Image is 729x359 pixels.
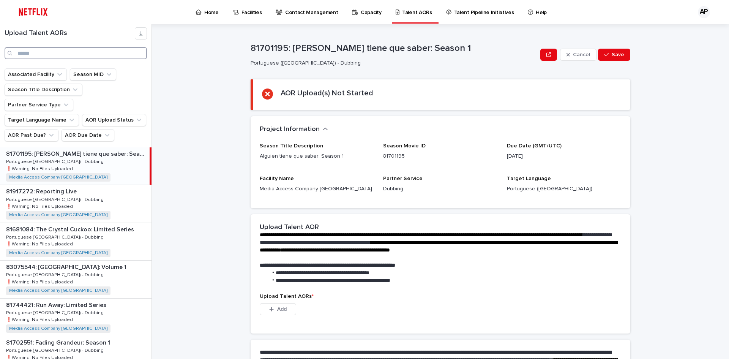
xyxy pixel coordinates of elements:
button: Season Title Description [5,84,82,96]
p: ❗️Warning: No Files Uploaded [6,278,74,285]
p: Portuguese ([GEOGRAPHIC_DATA]) - Dubbing [6,346,105,353]
p: Alguien tiene que saber: Season 1 [260,152,374,160]
button: AOR Upload Status [82,114,146,126]
p: 81701195: [PERSON_NAME] tiene que saber: Season 1 [6,149,148,158]
span: Season Title Description [260,143,323,149]
input: Search [5,47,147,59]
p: ❗️Warning: No Files Uploaded [6,316,74,323]
p: ❗️Warning: No Files Uploaded [6,240,74,247]
button: Project Information [260,125,328,134]
span: Season Movie ID [383,143,426,149]
h2: Upload Talent AOR [260,223,319,232]
p: Dubbing [383,185,497,193]
p: Portuguese ([GEOGRAPHIC_DATA]) - Dubbing [6,233,105,240]
p: 81744421: Run Away: Limited Series [6,300,108,309]
p: 81701195: [PERSON_NAME] tiene que saber: Season 1 [251,43,537,54]
a: Media Access Company [GEOGRAPHIC_DATA] [9,212,107,218]
span: Cancel [573,52,590,57]
p: 81917272: Reporting Live [6,187,78,195]
p: Portuguese ([GEOGRAPHIC_DATA]) - Dubbing [6,309,105,316]
button: Cancel [560,49,596,61]
p: Portuguese ([GEOGRAPHIC_DATA]) - Dubbing [6,196,105,202]
p: Media Access Company [GEOGRAPHIC_DATA] [260,185,374,193]
p: Portuguese ([GEOGRAPHIC_DATA]) - Dubbing [6,271,105,278]
button: Target Language Name [5,114,79,126]
h1: Upload Talent AORs [5,29,135,38]
span: Save [612,52,624,57]
span: Add [277,307,287,312]
p: 81681084: The Crystal Cuckoo: Limited Series [6,225,136,233]
button: Associated Facility [5,68,67,81]
a: Media Access Company [GEOGRAPHIC_DATA] [9,288,107,293]
div: AP [698,6,710,18]
span: Partner Service [383,176,423,181]
button: Partner Service Type [5,99,73,111]
button: AOR Past Due? [5,129,58,141]
span: Target Language [507,176,551,181]
span: Facility Name [260,176,294,181]
button: AOR Due Date [62,129,114,141]
span: Upload Talent AORs [260,294,314,299]
p: Portuguese ([GEOGRAPHIC_DATA]) [507,185,621,193]
p: 81701195 [383,152,497,160]
h2: AOR Upload(s) Not Started [281,89,373,98]
p: [DATE] [507,152,621,160]
button: Season MID [70,68,116,81]
p: ❗️Warning: No Files Uploaded [6,202,74,209]
img: ifQbXi3ZQGMSEF7WDB7W [15,5,51,20]
a: Media Access Company [GEOGRAPHIC_DATA] [9,326,107,331]
a: Media Access Company [GEOGRAPHIC_DATA] [9,250,107,256]
p: 83075544: [GEOGRAPHIC_DATA]: Volume 1 [6,262,128,271]
p: 81702551: Fading Grandeur: Season 1 [6,338,112,346]
button: Save [598,49,630,61]
p: ❗️Warning: No Files Uploaded [6,165,74,172]
h2: Project Information [260,125,320,134]
a: Media Access Company [GEOGRAPHIC_DATA] [9,175,107,180]
span: Due Date (GMT/UTC) [507,143,562,149]
p: Portuguese ([GEOGRAPHIC_DATA]) - Dubbing [6,158,105,164]
p: Portuguese ([GEOGRAPHIC_DATA]) - Dubbing [251,60,534,66]
button: Add [260,303,296,315]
